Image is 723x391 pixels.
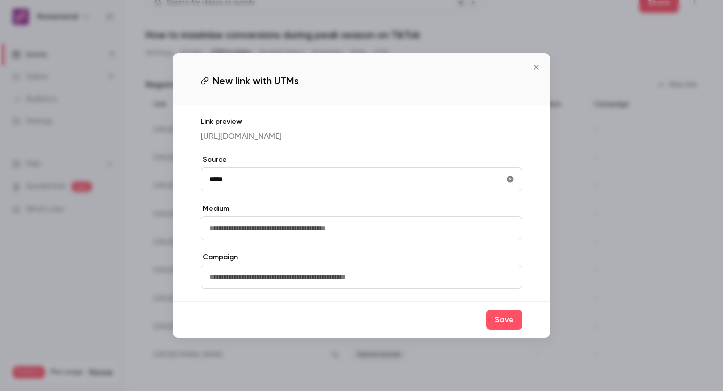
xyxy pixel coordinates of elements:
[201,131,522,143] p: [URL][DOMAIN_NAME]
[502,171,518,187] button: utmSource
[201,117,522,127] p: Link preview
[486,310,522,330] button: Save
[526,57,546,77] button: Close
[213,73,299,88] span: New link with UTMs
[201,155,522,165] label: Source
[201,204,522,214] label: Medium
[201,252,522,262] label: Campaign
